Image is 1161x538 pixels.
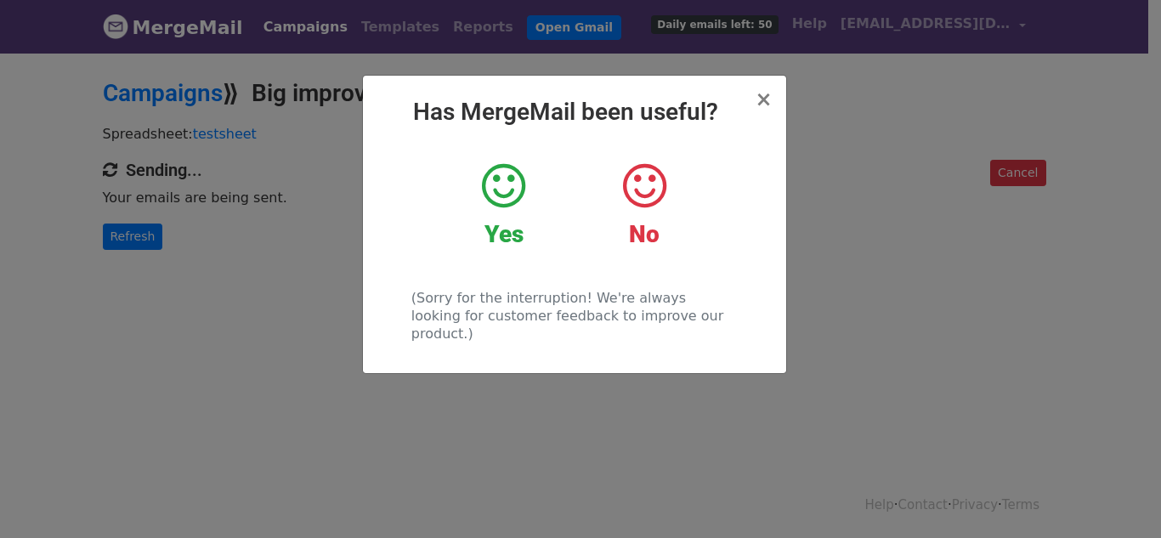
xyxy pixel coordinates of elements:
[755,88,772,111] span: ×
[377,98,773,127] h2: Has MergeMail been useful?
[411,289,737,343] p: (Sorry for the interruption! We're always looking for customer feedback to improve our product.)
[484,220,524,248] strong: Yes
[446,161,561,249] a: Yes
[586,161,701,249] a: No
[629,220,660,248] strong: No
[755,89,772,110] button: Close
